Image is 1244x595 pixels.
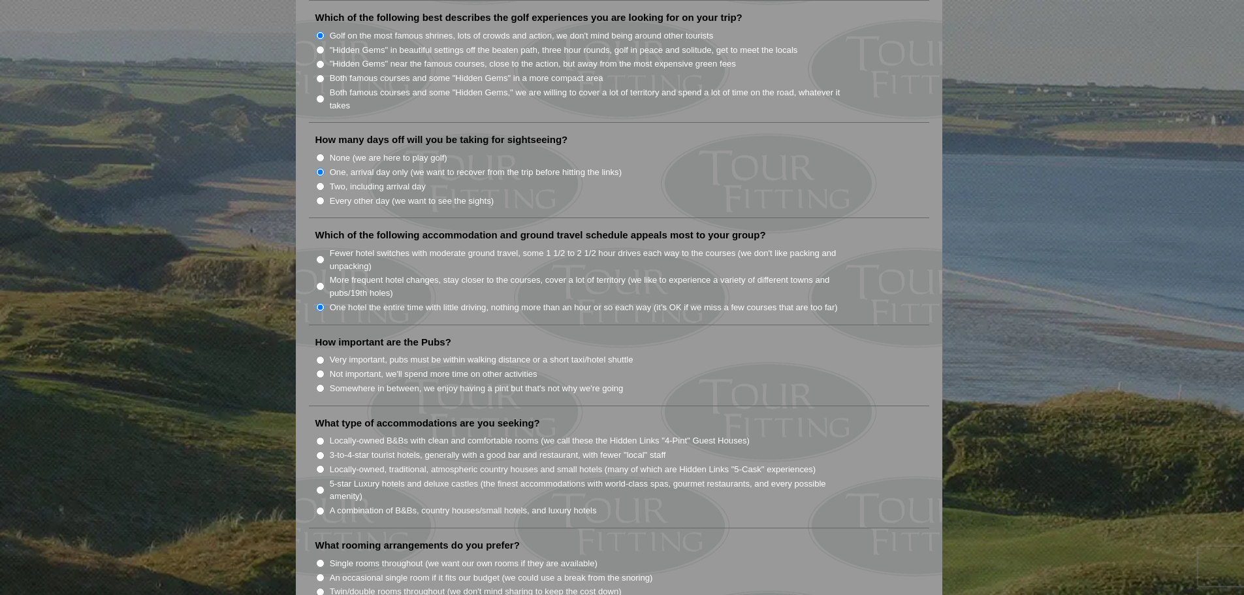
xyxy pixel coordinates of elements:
[330,72,603,85] label: Both famous courses and some "Hidden Gems" in a more compact area
[330,44,798,57] label: "Hidden Gems" in beautiful settings off the beaten path, three hour rounds, golf in peace and sol...
[330,434,750,447] label: Locally-owned B&Bs with clean and comfortable rooms (we call these the Hidden Links "4-Pint" Gues...
[315,539,520,552] label: What rooming arrangements do you prefer?
[330,195,494,208] label: Every other day (we want to see the sights)
[330,86,855,112] label: Both famous courses and some "Hidden Gems," we are willing to cover a lot of territory and spend ...
[330,504,597,517] label: A combination of B&Bs, country houses/small hotels, and luxury hotels
[330,247,855,272] label: Fewer hotel switches with moderate ground travel, some 1 1/2 to 2 1/2 hour drives each way to the...
[330,463,816,476] label: Locally-owned, traditional, atmospheric country houses and small hotels (many of which are Hidden...
[315,336,451,349] label: How important are the Pubs?
[315,229,766,242] label: Which of the following accommodation and ground travel schedule appeals most to your group?
[330,382,624,395] label: Somewhere in between, we enjoy having a pint but that's not why we're going
[330,368,537,381] label: Not important, we'll spend more time on other activities
[330,449,666,462] label: 3-to-4-star tourist hotels, generally with a good bar and restaurant, with fewer "local" staff
[330,571,653,585] label: An occasional single room if it fits our budget (we could use a break from the snoring)
[330,180,426,193] label: Two, including arrival day
[330,557,598,570] label: Single rooms throughout (we want our own rooms if they are available)
[330,274,855,299] label: More frequent hotel changes, stay closer to the courses, cover a lot of territory (we like to exp...
[330,353,633,366] label: Very important, pubs must be within walking distance or a short taxi/hotel shuttle
[330,152,447,165] label: None (we are here to play golf)
[330,166,622,179] label: One, arrival day only (we want to recover from the trip before hitting the links)
[315,133,568,146] label: How many days off will you be taking for sightseeing?
[330,477,855,503] label: 5-star Luxury hotels and deluxe castles (the finest accommodations with world-class spas, gourmet...
[315,417,540,430] label: What type of accommodations are you seeking?
[315,11,742,24] label: Which of the following best describes the golf experiences you are looking for on your trip?
[330,57,736,71] label: "Hidden Gems" near the famous courses, close to the action, but away from the most expensive gree...
[330,301,838,314] label: One hotel the entire time with little driving, nothing more than an hour or so each way (it’s OK ...
[330,29,714,42] label: Golf on the most famous shrines, lots of crowds and action, we don't mind being around other tour...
